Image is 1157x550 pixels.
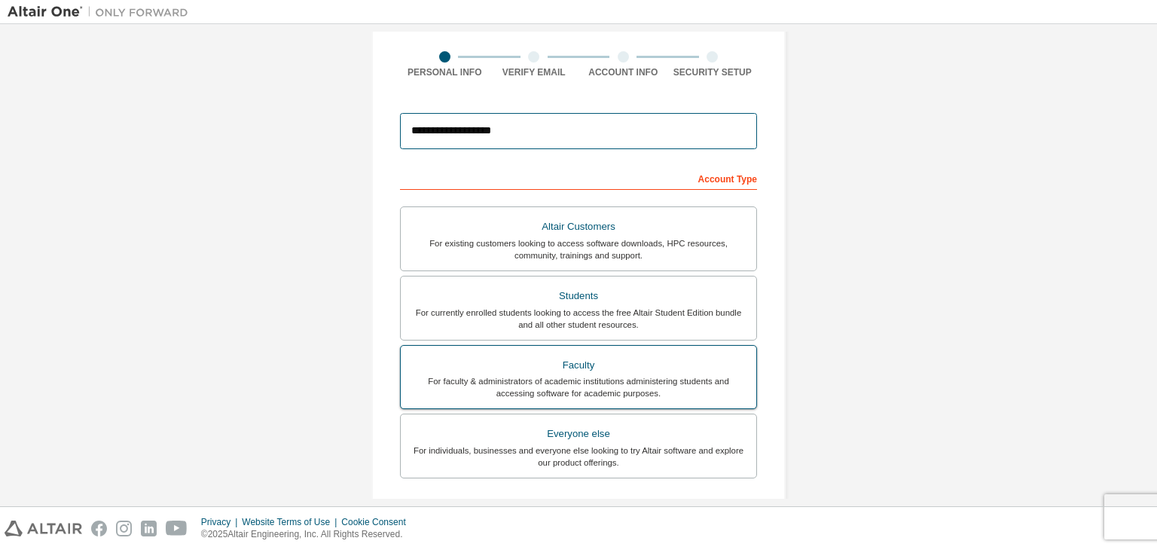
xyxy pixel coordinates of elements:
[410,307,747,331] div: For currently enrolled students looking to access the free Altair Student Edition bundle and all ...
[91,521,107,536] img: facebook.svg
[410,216,747,237] div: Altair Customers
[410,445,747,469] div: For individuals, businesses and everyone else looking to try Altair software and explore our prod...
[242,516,341,528] div: Website Terms of Use
[410,286,747,307] div: Students
[201,516,242,528] div: Privacy
[116,521,132,536] img: instagram.svg
[410,423,747,445] div: Everyone else
[410,355,747,376] div: Faculty
[341,516,414,528] div: Cookie Consent
[166,521,188,536] img: youtube.svg
[8,5,196,20] img: Altair One
[201,528,415,541] p: © 2025 Altair Engineering, Inc. All Rights Reserved.
[410,375,747,399] div: For faculty & administrators of academic institutions administering students and accessing softwa...
[668,66,758,78] div: Security Setup
[490,66,579,78] div: Verify Email
[400,66,490,78] div: Personal Info
[141,521,157,536] img: linkedin.svg
[578,66,668,78] div: Account Info
[5,521,82,536] img: altair_logo.svg
[400,166,757,190] div: Account Type
[410,237,747,261] div: For existing customers looking to access software downloads, HPC resources, community, trainings ...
